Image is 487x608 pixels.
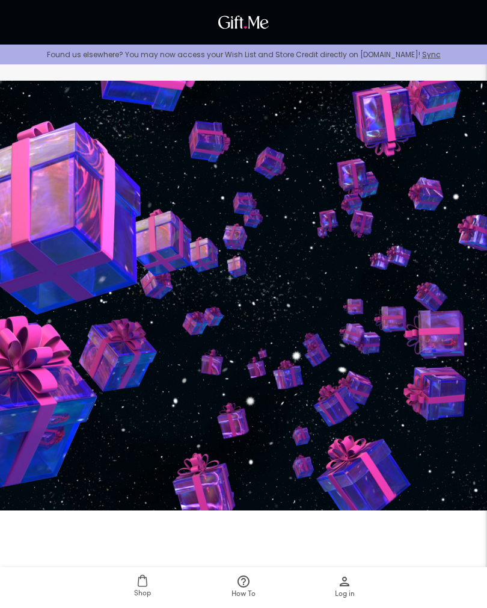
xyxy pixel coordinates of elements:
[422,49,441,60] a: Sync
[92,567,193,608] a: Shop
[231,589,256,600] span: How To
[335,589,355,600] span: Log in
[134,588,151,600] span: Shop
[294,567,395,608] a: Log in
[10,49,477,60] p: Found us elsewhere? You may now access your Wish List and Store Credit directly on [DOMAIN_NAME]!
[215,13,272,32] img: GiftMe Logo
[193,567,294,608] a: How To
